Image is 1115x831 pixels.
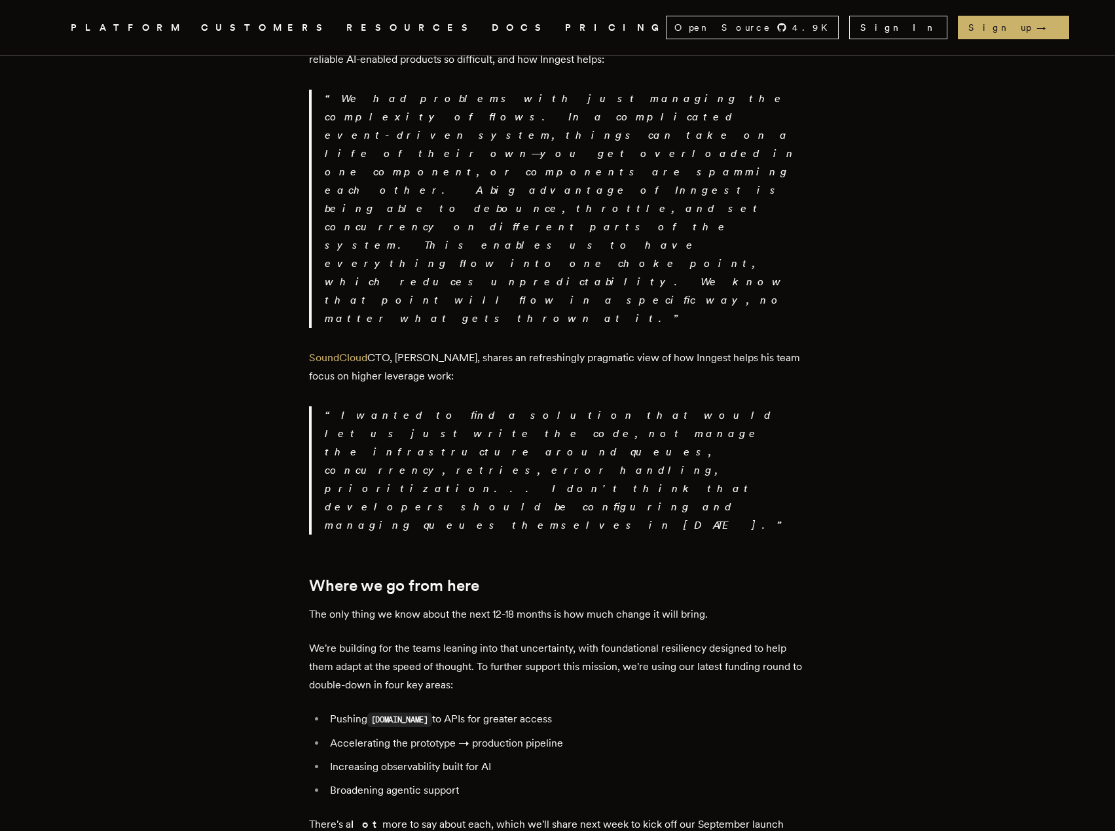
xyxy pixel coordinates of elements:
a: DOCS [492,20,549,36]
p: We had problems with just managing the complexity of flows. In a complicated event-driven system,... [325,90,807,328]
button: PLATFORM [71,20,185,36]
li: Broadening agentic support [326,781,807,800]
a: SoundCloud [309,351,367,364]
a: Sign In [849,16,947,39]
span: → [1036,21,1059,34]
p: CTO, [PERSON_NAME], shares an refreshingly pragmatic view of how Inngest helps his team focus on ... [309,349,807,385]
a: Sign up [958,16,1069,39]
a: PRICING [565,20,666,36]
li: Pushing to APIs for greater access [326,710,807,729]
strong: Where we go from here [309,576,479,595]
code: [DOMAIN_NAME] [367,713,432,727]
a: CUSTOMERS [201,20,331,36]
p: The only thing we know about the next 12-18 months is how much change it will bring. [309,605,807,624]
button: RESOURCES [346,20,476,36]
span: Open Source [674,21,771,34]
strong: lot [351,818,382,830]
p: I wanted to find a solution that would let us just write the code, not manage the infrastructure ... [325,406,807,535]
p: We're building for the teams leaning into that uncertainty, with foundational resiliency designed... [309,639,807,694]
span: 4.9 K [792,21,835,34]
li: Accelerating the prototype → production pipeline [326,734,807,752]
li: Increasing observability built for AI [326,758,807,776]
